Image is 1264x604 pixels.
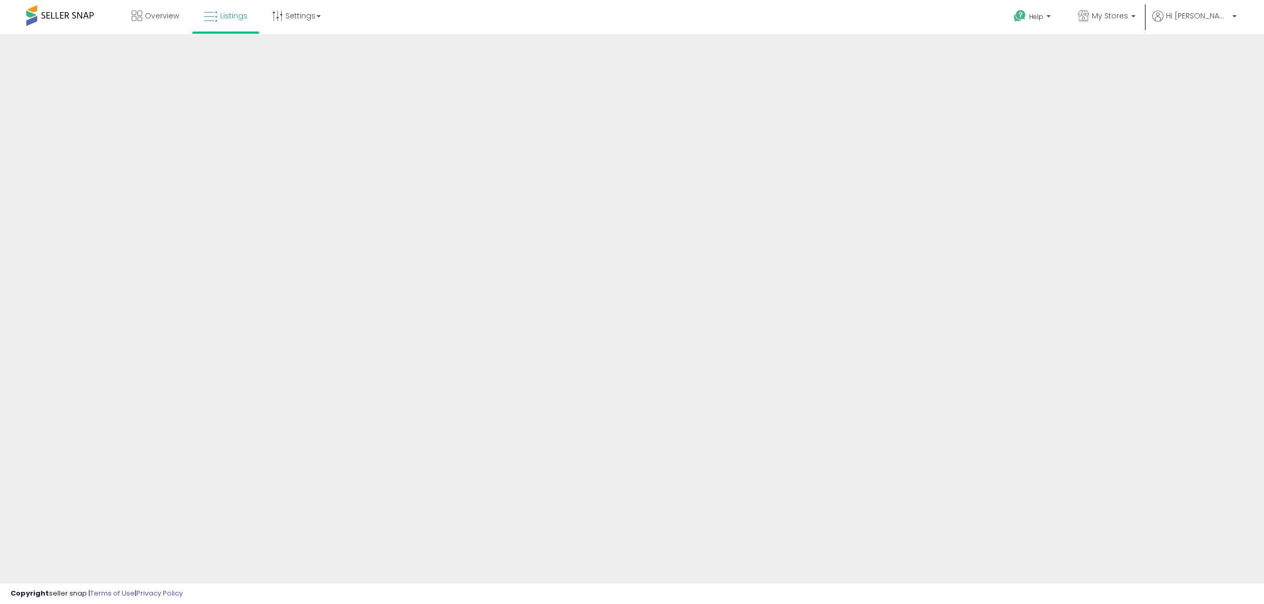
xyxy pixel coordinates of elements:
[220,11,248,21] span: Listings
[1005,2,1061,34] a: Help
[1013,9,1026,23] i: Get Help
[1152,11,1237,34] a: Hi [PERSON_NAME]
[1029,12,1043,21] span: Help
[1166,11,1229,21] span: Hi [PERSON_NAME]
[1092,11,1128,21] span: My Stores
[145,11,179,21] span: Overview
